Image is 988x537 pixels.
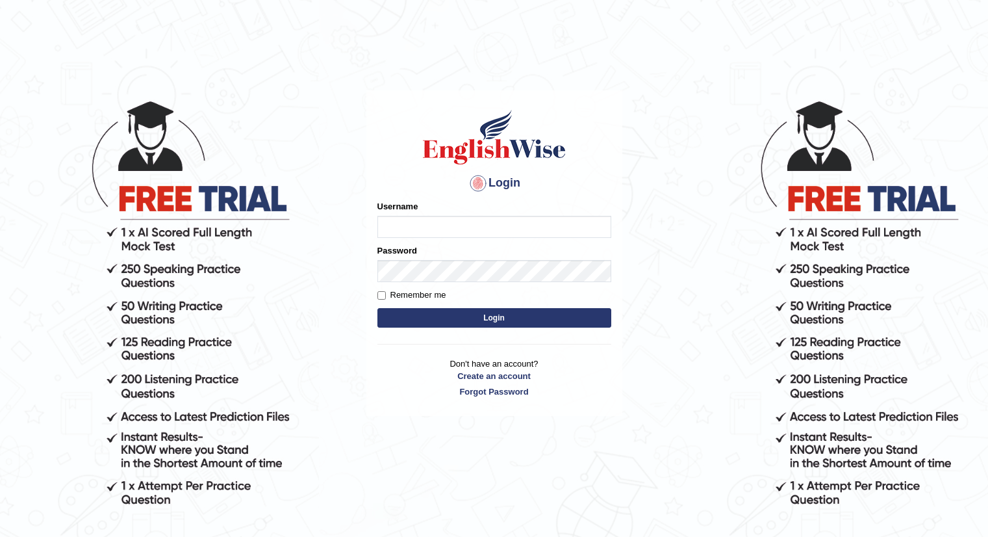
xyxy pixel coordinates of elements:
label: Username [377,200,418,213]
label: Remember me [377,289,446,302]
input: Remember me [377,291,386,300]
button: Login [377,308,611,328]
a: Create an account [377,370,611,382]
a: Forgot Password [377,386,611,398]
label: Password [377,244,417,257]
img: Logo of English Wise sign in for intelligent practice with AI [420,108,568,166]
p: Don't have an account? [377,358,611,398]
h4: Login [377,173,611,194]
